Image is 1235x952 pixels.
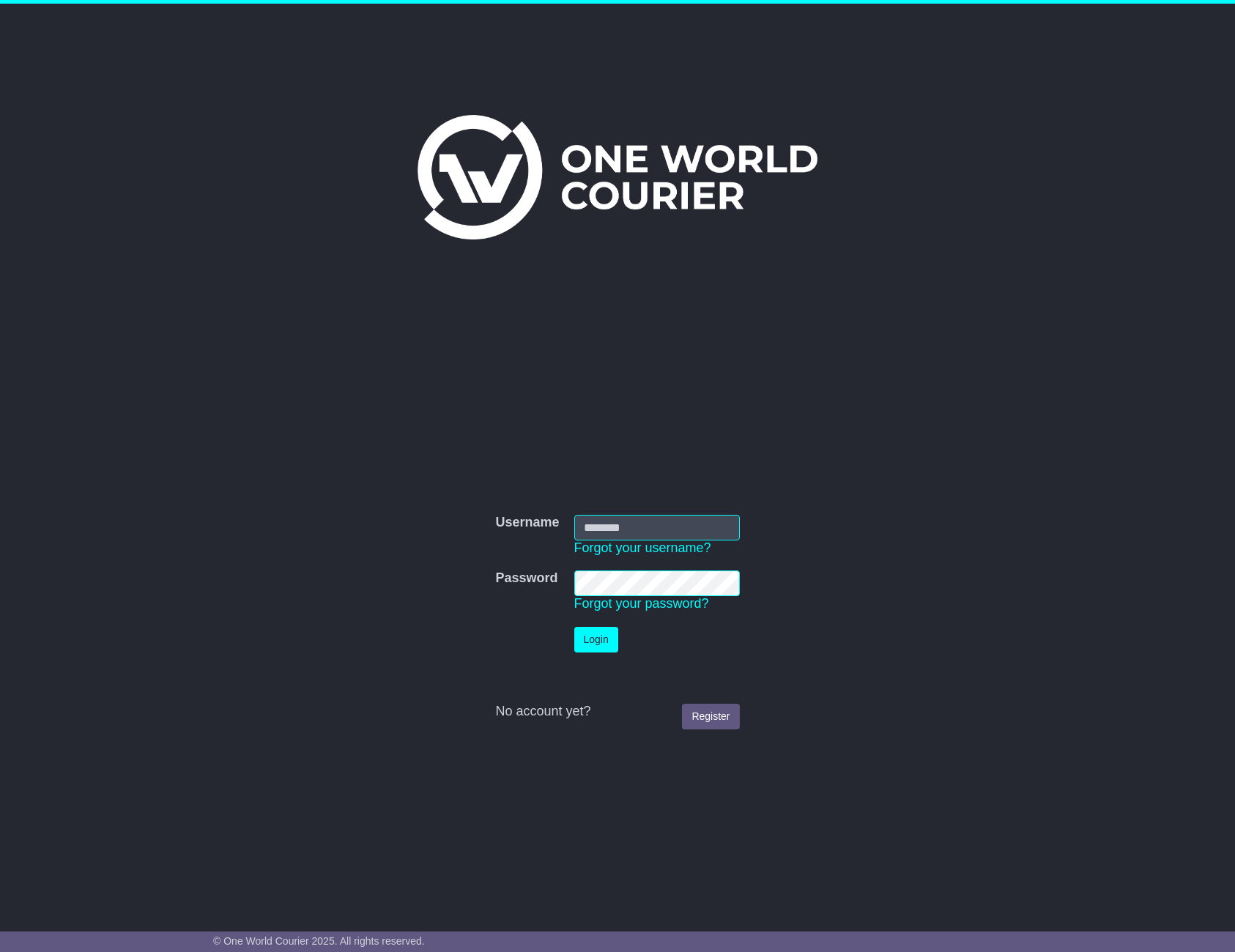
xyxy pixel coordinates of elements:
[574,596,709,611] a: Forgot your password?
[495,704,739,720] div: No account yet?
[495,515,559,531] label: Username
[495,570,557,587] label: Password
[574,540,711,555] a: Forgot your username?
[418,115,817,239] img: One World
[574,627,618,652] button: Login
[682,704,739,729] a: Register
[213,935,425,947] span: © One World Courier 2025. All rights reserved.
